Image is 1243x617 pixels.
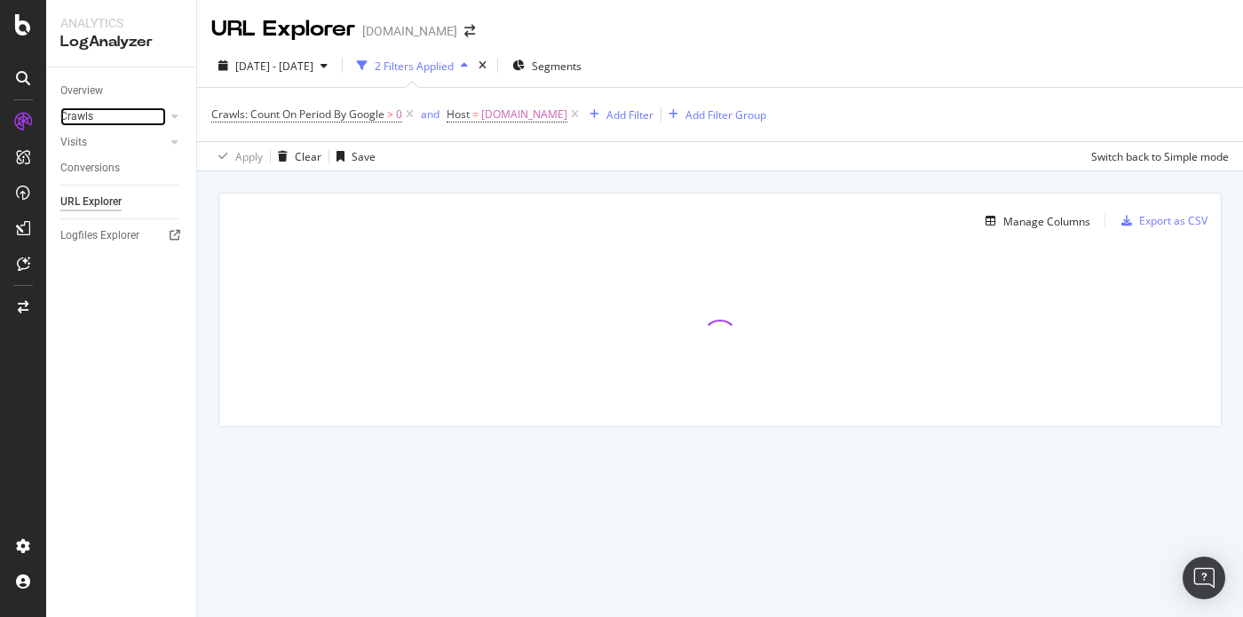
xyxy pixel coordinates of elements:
div: Manage Columns [1003,214,1090,229]
span: [DATE] - [DATE] [235,59,313,74]
div: Add Filter Group [685,107,766,123]
div: times [475,57,490,75]
div: Export as CSV [1139,213,1207,228]
div: Crawls [60,107,93,126]
div: Conversions [60,159,120,178]
button: Add Filter Group [661,104,766,125]
div: 2 Filters Applied [375,59,454,74]
a: Visits [60,133,166,152]
div: Switch back to Simple mode [1091,149,1229,164]
span: > [387,107,393,122]
span: = [472,107,479,122]
div: Logfiles Explorer [60,226,139,245]
button: Switch back to Simple mode [1084,142,1229,170]
div: arrow-right-arrow-left [464,25,475,37]
button: and [421,106,439,123]
button: 2 Filters Applied [350,51,475,80]
span: Segments [532,59,582,74]
div: Visits [60,133,87,152]
div: Apply [235,149,263,164]
a: Overview [60,82,184,100]
a: Conversions [60,159,184,178]
div: Overview [60,82,103,100]
div: URL Explorer [211,14,355,44]
span: [DOMAIN_NAME] [481,102,567,127]
button: Save [329,142,376,170]
button: Manage Columns [978,210,1090,232]
div: LogAnalyzer [60,32,182,52]
button: Apply [211,142,263,170]
div: [DOMAIN_NAME] [362,22,457,40]
div: Analytics [60,14,182,32]
div: URL Explorer [60,193,122,211]
button: Add Filter [582,104,653,125]
span: 0 [396,102,402,127]
button: Clear [271,142,321,170]
span: Crawls: Count On Period By Google [211,107,384,122]
a: Logfiles Explorer [60,226,184,245]
button: Segments [505,51,589,80]
div: and [421,107,439,122]
a: Crawls [60,107,166,126]
a: URL Explorer [60,193,184,211]
div: Save [352,149,376,164]
span: Host [447,107,470,122]
button: Export as CSV [1114,207,1207,235]
div: Open Intercom Messenger [1183,557,1225,599]
div: Add Filter [606,107,653,123]
div: Clear [295,149,321,164]
button: [DATE] - [DATE] [211,51,335,80]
